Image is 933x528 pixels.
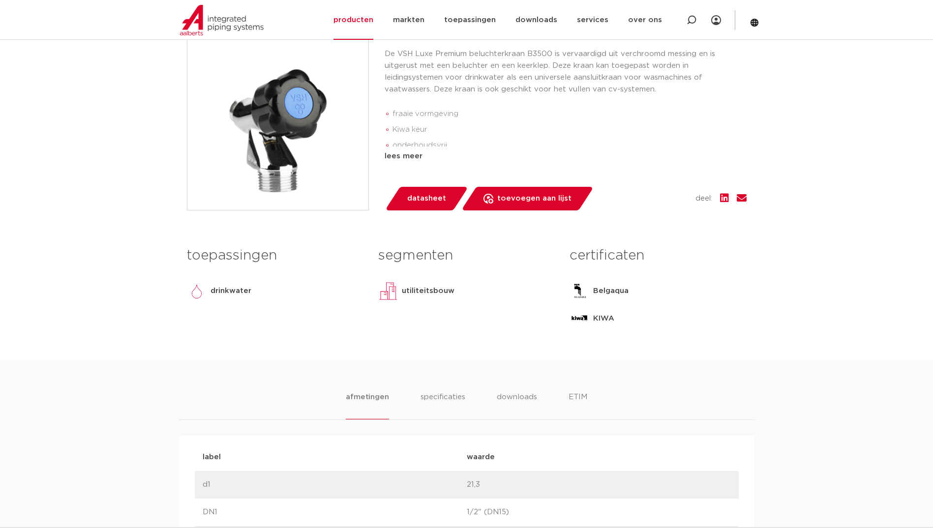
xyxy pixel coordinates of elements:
[187,29,368,210] img: Product Image for VSH beluchterkraan Luxe Premium met keerklep DA-EB MM G1/2"xG3/4"
[497,191,572,206] span: toevoegen aan lijst
[497,391,537,419] li: downloads
[385,187,468,210] a: datasheet
[211,285,251,297] p: drinkwater
[187,246,363,265] h3: toepassingen
[570,309,589,328] img: KIWA
[570,246,746,265] h3: certificaten
[407,191,446,206] span: datasheet
[402,285,454,297] p: utiliteitsbouw
[378,246,555,265] h3: segmenten
[569,391,587,419] li: ETIM
[593,313,614,324] p: KIWA
[467,479,731,491] p: 21,3
[346,391,389,419] li: afmetingen
[593,285,629,297] p: Belgaqua
[392,122,747,138] li: Kiwa keur
[421,391,465,419] li: specificaties
[392,138,747,153] li: onderhoudsvrij
[570,281,589,301] img: Belgaqua
[467,506,731,518] p: 1/2" (DN15)
[203,479,467,491] p: d1
[378,281,398,301] img: utiliteitsbouw
[385,48,747,95] p: De VSH Luxe Premium beluchterkraan B3500 is vervaardigd uit verchroomd messing en is uitgerust me...
[203,451,467,463] p: label
[392,106,747,122] li: fraaie vormgeving
[203,506,467,518] p: DN1
[467,451,731,463] p: waarde
[695,193,712,205] span: deel:
[187,281,207,301] img: drinkwater
[385,150,747,162] div: lees meer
